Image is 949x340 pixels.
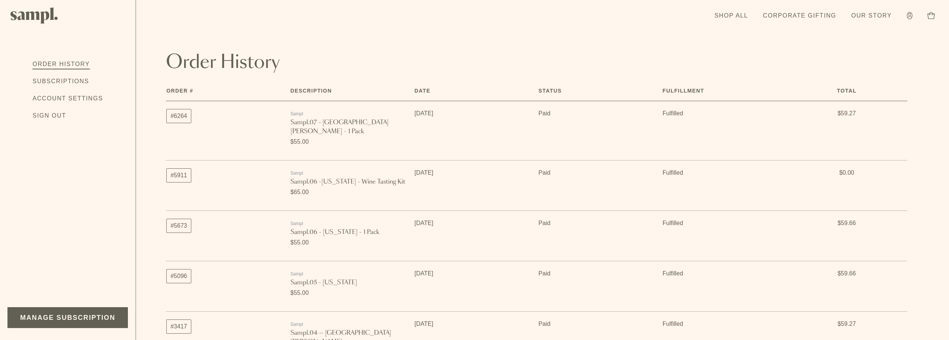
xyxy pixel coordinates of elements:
a: Sampl.07 - [GEOGRAPHIC_DATA][PERSON_NAME] - 1 Pack [290,118,411,136]
td: Fulfilled [662,269,783,304]
td: Fulfilled [662,109,783,153]
td: Paid [538,218,659,253]
a: Order #6264 [166,109,191,123]
a: Order #5911 [166,168,191,183]
a: Shop All [711,7,752,24]
td: $59.66 [786,218,907,253]
td: $59.27 [786,109,907,153]
th: Fulfillment [662,87,783,95]
td: $0.00 [786,168,907,203]
td: [DATE] [414,218,535,253]
p: $55.00 [290,238,411,247]
h5: Sampl.05 - [US_STATE] [290,278,411,287]
a: Order #5096 [166,269,191,283]
td: [DATE] [414,168,535,203]
th: Description [290,87,411,95]
span: Sampl [290,322,303,327]
td: Paid [538,109,659,153]
a: Corporate Gifting [759,7,840,24]
th: Order # [166,87,287,95]
a: Manage Subscription [7,307,128,328]
th: Date [414,87,535,95]
h5: Sampl.06 -[US_STATE] - Wine Tasting Kit [290,177,411,186]
a: Order #3417 [166,319,191,334]
span: Sampl [290,111,303,116]
td: Paid [538,168,659,203]
td: Paid [538,269,659,304]
span: Sampl [290,171,303,176]
span: Sampl [290,271,303,277]
a: Order History [32,60,90,69]
span: Sampl [290,221,303,226]
p: $55.00 [290,137,411,146]
a: Sign Out [32,111,66,121]
a: Subscriptions [32,77,89,87]
td: [DATE] [414,109,535,153]
th: Status [538,87,659,95]
a: Our Story [848,7,896,24]
td: Fulfilled [662,168,783,203]
th: Total [786,87,907,95]
p: $55.00 [290,288,411,297]
td: [DATE] [414,269,535,304]
img: Sampl logo [10,7,58,24]
td: $59.66 [786,269,907,304]
h2: Order History [166,54,907,72]
p: $65.00 [290,188,411,197]
a: Account Settings [32,94,103,104]
a: Sampl.06 - [US_STATE] - 1 Pack [290,228,379,237]
td: Fulfilled [662,218,783,253]
a: Order #5673 [166,219,191,233]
